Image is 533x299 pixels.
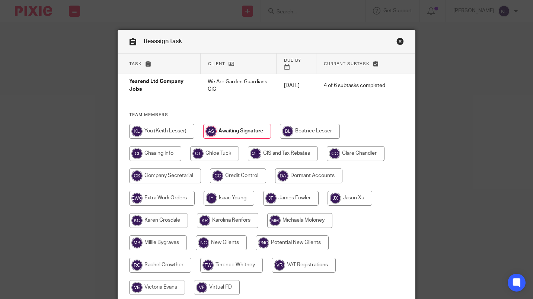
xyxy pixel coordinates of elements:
[129,79,183,92] span: Yearend Ltd Company Jobs
[129,112,404,118] h4: Team members
[129,62,142,66] span: Task
[324,62,370,66] span: Current subtask
[396,38,404,48] a: Close this dialog window
[284,82,309,89] p: [DATE]
[208,78,269,93] p: We Are Garden Guardians CIC
[144,38,182,44] span: Reassign task
[208,62,225,66] span: Client
[284,58,301,62] span: Due by
[316,74,393,97] td: 4 of 6 subtasks completed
